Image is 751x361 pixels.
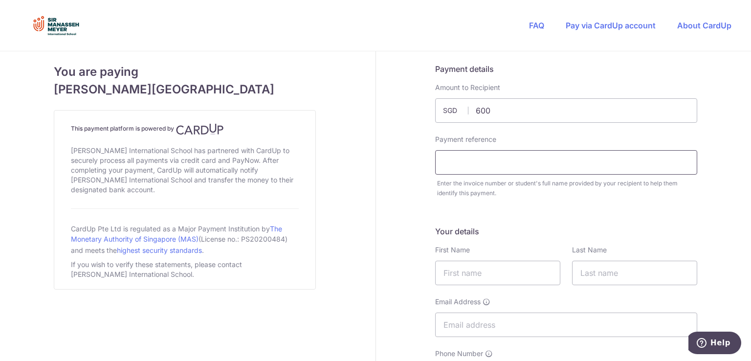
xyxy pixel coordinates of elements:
input: First name [435,261,560,285]
span: [PERSON_NAME][GEOGRAPHIC_DATA] [54,81,316,98]
a: highest security standards [117,246,202,254]
div: CardUp Pte Ltd is regulated as a Major Payment Institution by (License no.: PS20200484) and meets... [71,221,299,258]
h5: Your details [435,226,697,237]
iframe: Opens a widget where you can find more information [688,332,741,356]
img: CardUp [176,123,224,135]
div: [PERSON_NAME] International School has partnered with CardUp to securely process all payments via... [71,144,299,197]
div: Enter the invoice number or student's full name provided by your recipient to help them identify ... [437,179,697,198]
div: If you wish to verify these statements, please contact [PERSON_NAME] International School. [71,258,299,281]
label: Last Name [572,245,607,255]
h5: Payment details [435,63,697,75]
a: About CardUp [677,21,731,30]
label: Payment reference [435,135,496,144]
span: SGD [443,106,468,115]
a: FAQ [529,21,544,30]
label: Amount to Recipient [435,83,500,92]
a: Pay via CardUp account [566,21,656,30]
input: Last name [572,261,697,285]
input: Payment amount [435,98,697,123]
span: Email Address [435,297,481,307]
span: You are paying [54,63,316,81]
label: First Name [435,245,470,255]
h4: This payment platform is powered by [71,123,299,135]
span: Phone Number [435,349,483,359]
input: Email address [435,313,697,337]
